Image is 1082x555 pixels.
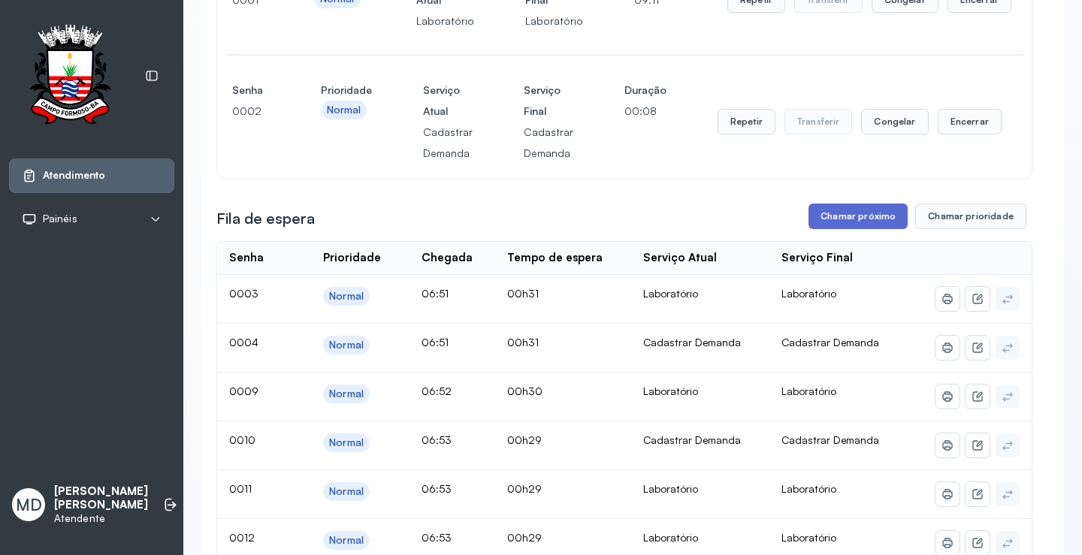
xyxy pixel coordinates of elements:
[416,11,474,32] p: Laboratório
[422,433,452,446] span: 06:53
[422,531,452,544] span: 06:53
[507,385,543,397] span: 00h30
[507,433,542,446] span: 00h29
[643,482,757,496] div: Laboratório
[16,24,124,128] img: Logotipo do estabelecimento
[525,11,583,32] p: Laboratório
[321,80,372,101] h4: Prioridade
[781,482,836,495] span: Laboratório
[229,433,255,446] span: 0010
[507,336,539,348] span: 00h31
[643,433,757,447] div: Cadastrar Demanda
[507,287,539,300] span: 00h31
[643,531,757,544] div: Laboratório
[329,485,364,498] div: Normal
[54,512,148,525] p: Atendente
[423,122,473,164] p: Cadastrar Demanda
[781,531,836,544] span: Laboratório
[915,204,1026,229] button: Chamar prioridade
[329,388,364,400] div: Normal
[861,109,928,134] button: Congelar
[422,336,449,348] span: 06:51
[784,109,853,134] button: Transferir
[624,101,666,122] p: 00:08
[524,80,573,122] h4: Serviço Final
[422,482,452,495] span: 06:53
[329,290,364,303] div: Normal
[229,482,252,495] span: 0011
[216,208,315,229] h3: Fila de espera
[323,251,381,265] div: Prioridade
[507,251,603,265] div: Tempo de espera
[232,80,270,101] h4: Senha
[643,385,757,398] div: Laboratório
[422,385,452,397] span: 06:52
[422,287,449,300] span: 06:51
[43,169,105,182] span: Atendimento
[329,436,364,449] div: Normal
[229,336,258,348] span: 0004
[329,339,364,351] div: Normal
[229,287,258,300] span: 0003
[507,482,542,495] span: 00h29
[329,534,364,547] div: Normal
[718,109,775,134] button: Repetir
[643,287,757,300] div: Laboratório
[327,104,361,116] div: Normal
[423,80,473,122] h4: Serviço Atual
[781,433,879,446] span: Cadastrar Demanda
[229,531,255,544] span: 0012
[232,101,270,122] p: 0002
[781,287,836,300] span: Laboratório
[808,204,908,229] button: Chamar próximo
[643,251,717,265] div: Serviço Atual
[507,531,542,544] span: 00h29
[524,122,573,164] p: Cadastrar Demanda
[781,251,853,265] div: Serviço Final
[229,385,258,397] span: 0009
[643,336,757,349] div: Cadastrar Demanda
[624,80,666,101] h4: Duração
[781,336,879,348] span: Cadastrar Demanda
[781,385,836,397] span: Laboratório
[938,109,1002,134] button: Encerrar
[22,168,162,183] a: Atendimento
[229,251,264,265] div: Senha
[422,251,473,265] div: Chegada
[43,213,77,225] span: Painéis
[54,484,148,513] p: [PERSON_NAME] [PERSON_NAME]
